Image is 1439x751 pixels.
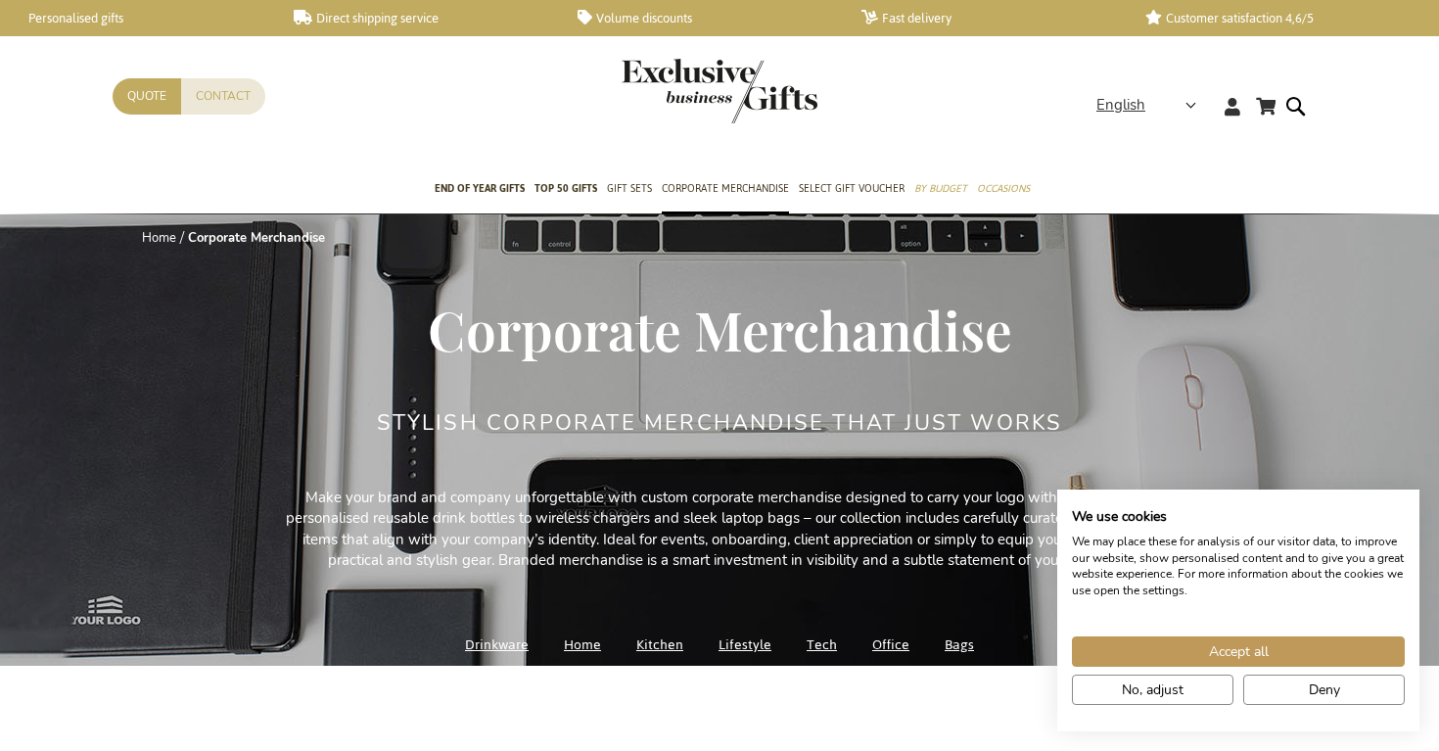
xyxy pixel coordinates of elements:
[636,632,683,658] a: Kitchen
[977,178,1030,199] span: Occasions
[1072,636,1405,667] button: Accept all cookies
[188,229,325,247] strong: Corporate Merchandise
[1072,508,1405,526] h2: We use cookies
[1072,675,1233,705] button: Adjust cookie preferences
[719,632,771,658] a: Lifestyle
[578,10,830,26] a: Volume discounts
[799,178,905,199] span: Select Gift Voucher
[113,78,181,115] a: Quote
[945,632,974,658] a: Bags
[1243,675,1405,705] button: Deny all cookies
[142,229,176,247] a: Home
[872,632,909,658] a: Office
[861,10,1114,26] a: Fast delivery
[1209,641,1269,662] span: Accept all
[181,78,265,115] a: Contact
[279,488,1160,572] p: Make your brand and company unforgettable with custom corporate merchandise designed to carry you...
[428,293,1012,365] span: Corporate Merchandise
[622,59,817,123] img: Exclusive Business gifts logo
[607,178,652,199] span: Gift Sets
[1122,680,1184,700] span: No, adjust
[564,632,601,658] a: Home
[465,632,529,658] a: Drinkware
[294,10,546,26] a: Direct shipping service
[1072,534,1405,599] p: We may place these for analysis of our visitor data, to improve our website, show personalised co...
[534,178,597,199] span: TOP 50 Gifts
[377,411,1063,435] h2: Stylish Corporate Merchandise That Just Works
[10,10,262,26] a: Personalised gifts
[1096,94,1209,117] div: English
[914,178,967,199] span: By Budget
[1096,94,1145,117] span: English
[435,178,525,199] span: End of year gifts
[807,632,837,658] a: Tech
[1145,10,1398,26] a: Customer satisfaction 4,6/5
[662,178,789,199] span: Corporate Merchandise
[1309,680,1340,700] span: Deny
[622,59,719,123] a: store logo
